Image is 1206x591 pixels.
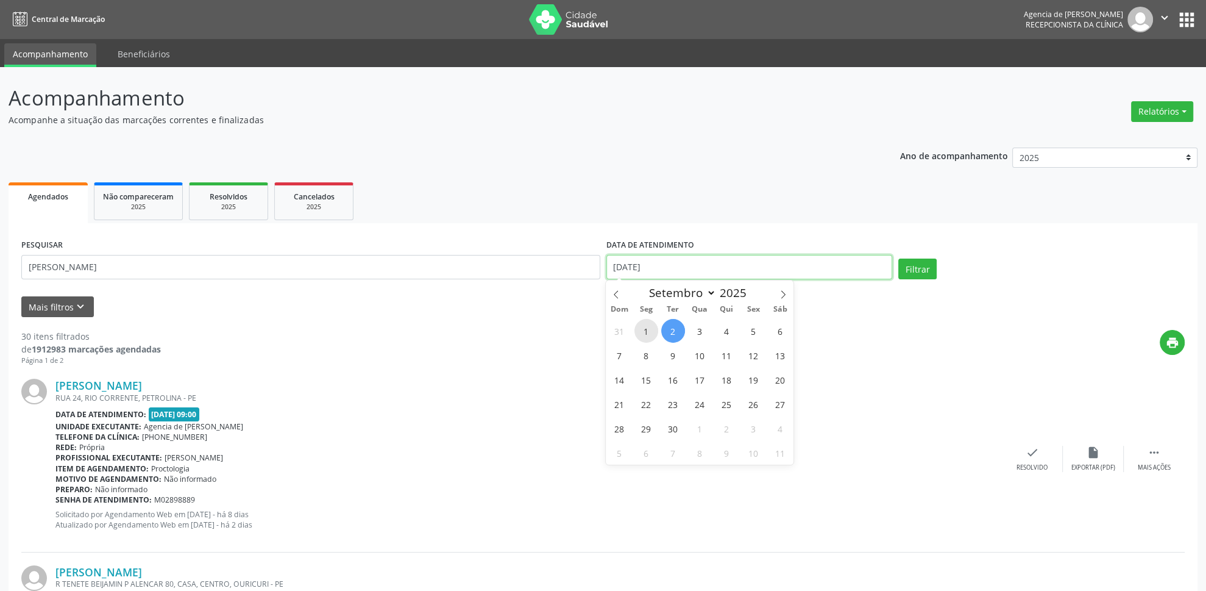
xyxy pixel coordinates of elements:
[715,368,739,392] span: Setembro 18, 2025
[767,306,793,313] span: Sáb
[742,368,765,392] span: Setembro 19, 2025
[151,464,190,474] span: Proctologia
[768,368,792,392] span: Setembro 20, 2025
[21,343,161,356] div: de
[661,368,685,392] span: Setembro 16, 2025
[164,474,216,484] span: Não informado
[9,83,841,113] p: Acompanhamento
[716,285,756,301] input: Year
[55,509,1002,530] p: Solicitado por Agendamento Web em [DATE] - há 8 dias Atualizado por Agendamento Web em [DATE] - h...
[154,495,195,505] span: M02898889
[1127,7,1153,32] img: img
[149,407,200,421] span: [DATE] 09:00
[1158,11,1171,24] i: 
[661,392,685,416] span: Setembro 23, 2025
[715,417,739,440] span: Outubro 2, 2025
[1131,101,1193,122] button: Relatórios
[283,202,344,212] div: 2025
[55,442,77,453] b: Rede:
[661,319,685,343] span: Setembro 2, 2025
[1176,9,1197,30] button: apps
[55,565,142,579] a: [PERSON_NAME]
[634,392,658,416] span: Setembro 22, 2025
[608,441,631,465] span: Outubro 5, 2025
[9,113,841,126] p: Acompanhe a situação das marcações correntes e finalizadas
[608,392,631,416] span: Setembro 21, 2025
[1024,9,1123,20] div: Agencia de [PERSON_NAME]
[634,417,658,440] span: Setembro 29, 2025
[21,356,161,366] div: Página 1 de 2
[661,417,685,440] span: Setembro 30, 2025
[21,379,47,404] img: img
[74,300,87,313] i: keyboard_arrow_down
[144,421,243,432] span: Agencia de [PERSON_NAME]
[742,319,765,343] span: Setembro 5, 2025
[32,343,161,355] strong: 1912983 marcações agendadas
[688,319,712,343] span: Setembro 3, 2025
[95,484,147,495] span: Não informado
[634,343,658,367] span: Setembro 8, 2025
[103,192,174,202] span: Não compareceram
[715,343,739,367] span: Setembro 11, 2025
[688,392,712,416] span: Setembro 24, 2025
[1166,336,1179,349] i: print
[606,306,633,313] span: Dom
[715,392,739,416] span: Setembro 25, 2025
[768,441,792,465] span: Outubro 11, 2025
[165,453,223,463] span: [PERSON_NAME]
[28,192,68,202] span: Agendados
[661,441,685,465] span: Outubro 7, 2025
[768,319,792,343] span: Setembro 6, 2025
[294,192,335,202] span: Cancelados
[210,192,247,202] span: Resolvidos
[898,259,937,279] button: Filtrar
[21,255,600,279] input: Nome, código do beneficiário ou CPF
[608,368,631,392] span: Setembro 14, 2025
[606,236,694,255] label: DATA DE ATENDIMENTO
[55,379,142,392] a: [PERSON_NAME]
[634,319,658,343] span: Setembro 1, 2025
[55,495,152,505] b: Senha de atendimento:
[686,306,713,313] span: Qua
[1160,330,1185,355] button: print
[740,306,767,313] span: Sex
[1153,7,1176,32] button: 
[55,464,149,474] b: Item de agendamento:
[713,306,740,313] span: Qui
[4,43,96,67] a: Acompanhamento
[606,255,893,279] input: Selecione um intervalo
[198,202,259,212] div: 2025
[661,343,685,367] span: Setembro 9, 2025
[768,417,792,440] span: Outubro 4, 2025
[55,453,162,463] b: Profissional executante:
[55,484,93,495] b: Preparo:
[55,432,140,442] b: Telefone da clínica:
[742,343,765,367] span: Setembro 12, 2025
[55,474,161,484] b: Motivo de agendamento:
[9,9,105,29] a: Central de Marcação
[644,284,717,301] select: Month
[608,319,631,343] span: Agosto 31, 2025
[688,441,712,465] span: Outubro 8, 2025
[21,565,47,591] img: img
[742,392,765,416] span: Setembro 26, 2025
[608,343,631,367] span: Setembro 7, 2025
[688,368,712,392] span: Setembro 17, 2025
[55,409,146,420] b: Data de atendimento:
[633,306,659,313] span: Seg
[109,43,179,65] a: Beneficiários
[742,441,765,465] span: Outubro 10, 2025
[1138,464,1171,472] div: Mais ações
[21,330,161,343] div: 30 itens filtrados
[32,14,105,24] span: Central de Marcação
[21,296,94,318] button: Mais filtroskeyboard_arrow_down
[142,432,207,442] span: [PHONE_NUMBER]
[634,368,658,392] span: Setembro 15, 2025
[634,441,658,465] span: Outubro 6, 2025
[1147,446,1161,459] i: 
[1026,20,1123,30] span: Recepcionista da clínica
[608,417,631,440] span: Setembro 28, 2025
[1026,446,1039,459] i: check
[715,441,739,465] span: Outubro 9, 2025
[79,442,105,453] span: Própria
